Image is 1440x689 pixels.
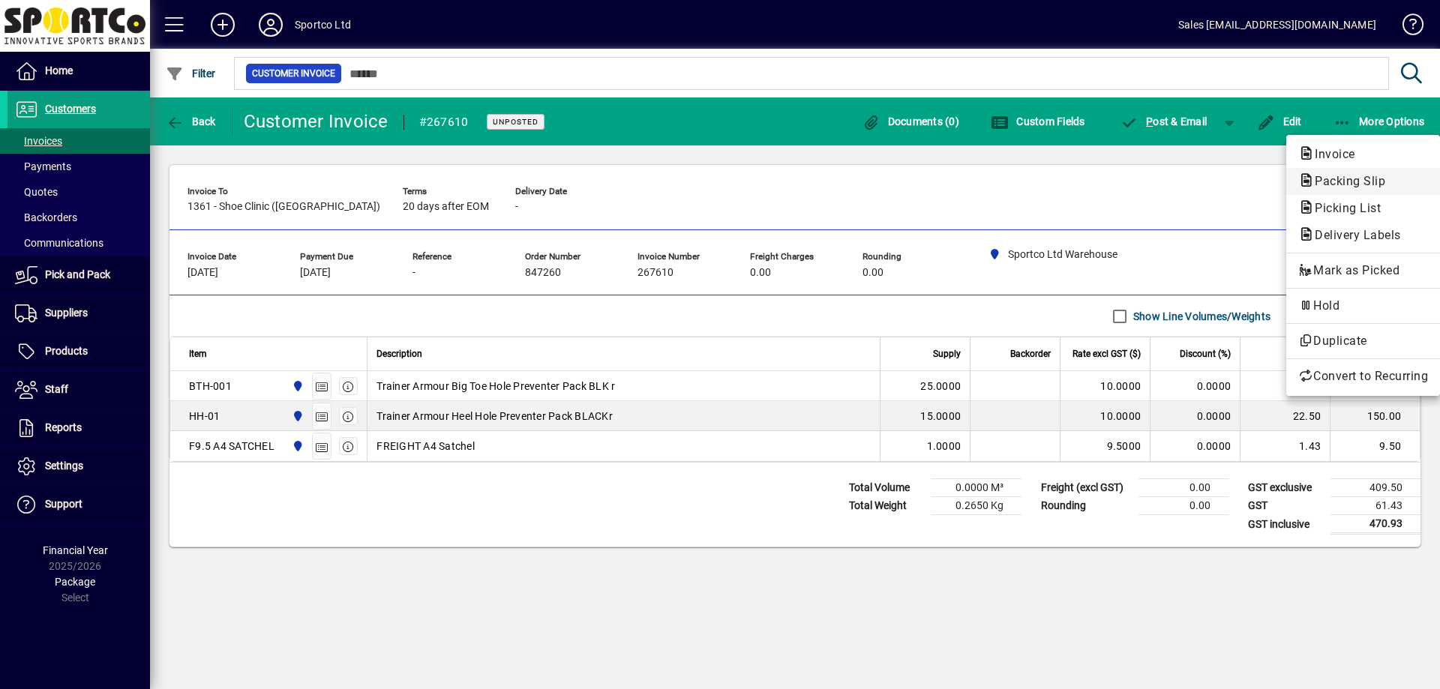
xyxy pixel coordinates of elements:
[1298,332,1428,350] span: Duplicate
[1298,262,1428,280] span: Mark as Picked
[1298,228,1408,242] span: Delivery Labels
[1298,174,1393,188] span: Packing Slip
[1298,201,1388,215] span: Picking List
[1298,297,1428,315] span: Hold
[1298,147,1363,161] span: Invoice
[1298,367,1428,385] span: Convert to Recurring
